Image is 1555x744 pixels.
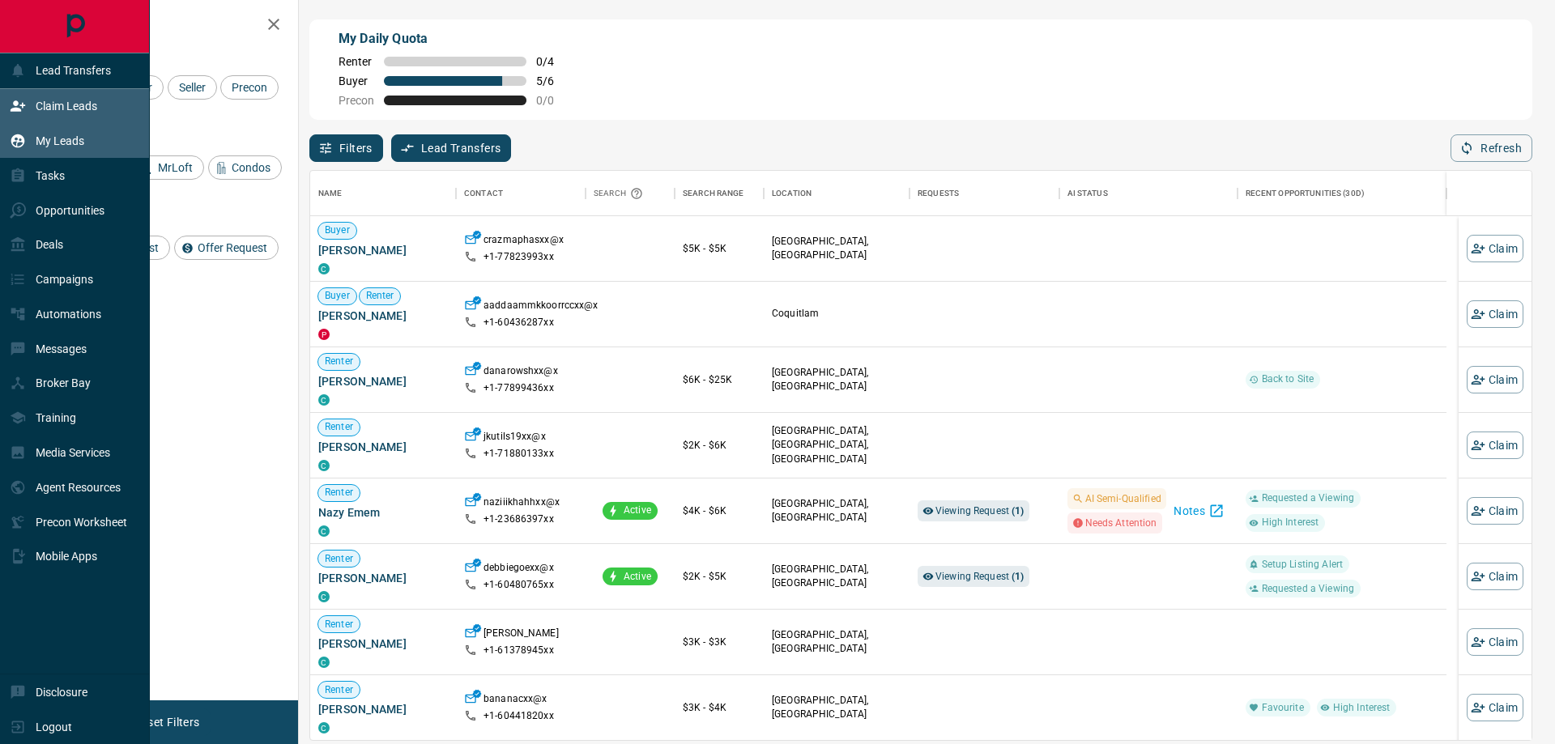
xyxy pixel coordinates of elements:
[1012,505,1024,517] strong: ( 1 )
[484,316,554,329] p: +1- 60436287xx
[683,241,756,256] p: $5K - $5K
[772,307,901,321] p: Coquitlam
[318,591,330,602] div: condos.ca
[484,430,546,447] p: jkutils19xx@x
[309,134,383,162] button: Filters
[318,223,356,237] span: Buyer
[484,299,599,316] p: aaddaammkkoorrccxx@x
[1451,134,1532,162] button: Refresh
[1059,171,1238,216] div: AI Status
[318,570,448,586] span: [PERSON_NAME]
[318,657,330,668] div: condos.ca
[318,439,448,455] span: [PERSON_NAME]
[772,563,901,590] p: [GEOGRAPHIC_DATA], [GEOGRAPHIC_DATA]
[683,504,756,518] p: $4K - $6K
[683,635,756,649] p: $3K - $3K
[772,235,901,262] p: [GEOGRAPHIC_DATA], [GEOGRAPHIC_DATA]
[1467,366,1523,393] button: Claim
[318,460,330,471] div: condos.ca
[1255,516,1326,529] span: High Interest
[1169,498,1229,524] button: Notes
[318,171,343,216] div: Name
[617,504,658,517] span: Active
[484,692,547,709] p: bananacxx@x
[318,394,330,406] div: condos.ca
[1467,235,1523,262] button: Claim
[484,561,554,578] p: debbiegoexx@x
[123,708,210,736] button: Reset Filters
[772,694,901,721] p: [GEOGRAPHIC_DATA], [GEOGRAPHIC_DATA]
[918,500,1029,521] div: Viewing Request (1)
[1467,497,1523,525] button: Claim
[1255,701,1310,715] span: Favourite
[318,636,448,652] span: [PERSON_NAME]
[339,55,374,68] span: Renter
[675,171,764,216] div: Search Range
[208,155,282,180] div: Condos
[484,578,554,592] p: +1- 60480765xx
[484,364,558,381] p: danarowshxx@x
[935,505,1025,517] span: Viewing Request
[192,241,273,254] span: Offer Request
[683,569,756,584] p: $2K - $5K
[1467,628,1523,656] button: Claim
[339,29,572,49] p: My Daily Quota
[484,627,559,644] p: [PERSON_NAME]
[935,571,1025,582] span: Viewing Request
[52,16,282,36] h2: Filters
[683,171,744,216] div: Search Range
[310,171,456,216] div: Name
[772,497,901,525] p: [GEOGRAPHIC_DATA], [GEOGRAPHIC_DATA]
[594,171,647,216] div: Search
[764,171,910,216] div: Location
[339,94,374,107] span: Precon
[168,75,217,100] div: Seller
[536,74,572,87] span: 5 / 6
[1467,563,1523,590] button: Claim
[1012,571,1024,582] strong: ( 1 )
[318,618,360,631] span: Renter
[318,263,330,274] div: condos.ca
[918,171,959,216] div: Requests
[683,438,756,453] p: $2K - $6K
[173,81,211,94] span: Seller
[1255,372,1321,386] span: Back to Site
[152,161,198,174] span: MrLoft
[318,308,448,324] span: [PERSON_NAME]
[339,74,374,87] span: Buyer
[683,372,756,387] p: $6K - $25K
[220,75,279,100] div: Precon
[484,512,554,526] p: +1- 23686397xx
[1467,694,1523,721] button: Claim
[456,171,586,216] div: Contact
[360,289,401,303] span: Renter
[536,94,572,107] span: 0 / 0
[918,566,1029,587] div: Viewing Request (1)
[484,495,560,512] p: naziiikhahhxx@x
[1255,491,1361,505] span: Requested a Viewing
[318,701,448,717] span: [PERSON_NAME]
[391,134,512,162] button: Lead Transfers
[1246,171,1365,216] div: Recent Opportunities (30d)
[910,171,1059,216] div: Requests
[484,233,564,250] p: crazmaphasxx@x
[318,486,360,500] span: Renter
[484,250,554,264] p: +1- 77823993xx
[318,373,448,389] span: [PERSON_NAME]
[1238,171,1446,216] div: Recent Opportunities (30d)
[484,381,554,395] p: +1- 77899436xx
[1467,300,1523,328] button: Claim
[318,329,330,340] div: property.ca
[318,355,360,368] span: Renter
[772,366,901,393] p: [GEOGRAPHIC_DATA], [GEOGRAPHIC_DATA]
[772,424,901,466] p: [GEOGRAPHIC_DATA], [GEOGRAPHIC_DATA], [GEOGRAPHIC_DATA]
[318,242,448,258] span: [PERSON_NAME]
[1085,491,1161,507] span: AI Semi-Qualified
[464,171,503,216] div: Contact
[226,161,276,174] span: Condos
[174,236,279,260] div: Offer Request
[1085,515,1157,531] span: Needs Attention
[318,420,360,434] span: Renter
[1067,171,1108,216] div: AI Status
[772,171,812,216] div: Location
